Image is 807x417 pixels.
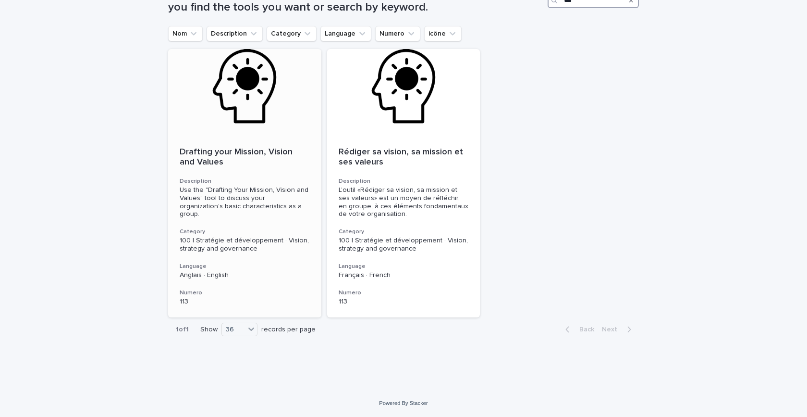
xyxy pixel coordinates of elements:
button: Description [207,26,263,41]
h3: Language [180,263,310,270]
button: Category [267,26,317,41]
h3: Numero [339,289,469,297]
p: records per page [261,326,316,334]
button: Back [558,325,598,334]
p: 100 | Stratégie et développement · Vision, strategy and governance [180,237,310,253]
button: Nom [168,26,203,41]
h3: Description [180,177,310,185]
h3: Category [339,228,469,236]
span: Next [602,326,623,333]
p: Rédiger sa vision, sa mission et ses valeurs [339,147,469,168]
button: Numero [375,26,420,41]
div: L’outil «Rédiger sa vision, sa mission et ses valeurs» est un moyen de réfléchir, en groupe, à ce... [339,186,469,218]
button: Language [320,26,371,41]
button: Next [598,325,639,334]
p: 100 | Stratégie et développement · Vision, strategy and governance [339,237,469,253]
a: Powered By Stacker [379,400,428,406]
span: Back [574,326,594,333]
p: Français · French [339,271,469,279]
p: Show [200,326,218,334]
p: 113 [180,298,310,306]
h3: Numero [180,289,310,297]
p: Drafting your Mission, Vision and Values [180,147,310,168]
a: Drafting your Mission, Vision and ValuesDescriptionUse the "Drafting Your Mission, Vision and Val... [168,49,321,317]
p: 1 of 1 [168,318,196,341]
a: Rédiger sa vision, sa mission et ses valeursDescriptionL’outil «Rédiger sa vision, sa mission et ... [327,49,480,317]
h3: Category [180,228,310,236]
h3: Description [339,177,469,185]
h3: Language [339,263,469,270]
div: 36 [222,325,245,335]
div: Use the "Drafting Your Mission, Vision and Values" tool to discuss your organization’s basic char... [180,186,310,218]
p: Anglais · English [180,271,310,279]
button: icône [424,26,462,41]
p: 113 [339,298,469,306]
